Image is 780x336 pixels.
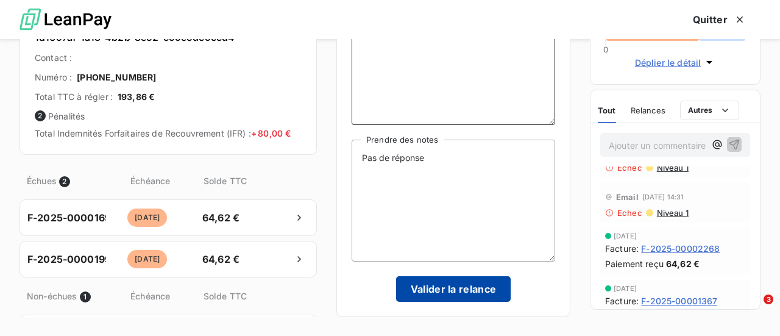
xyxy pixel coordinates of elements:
[656,163,689,173] span: Niveau 1
[189,252,253,266] span: 64,62 €
[35,110,46,121] span: 2
[605,242,639,255] span: Facture :
[605,295,639,307] span: Facture :
[603,45,608,54] span: 0
[352,140,555,262] textarea: Pas de réponse
[635,56,701,69] span: Déplier le détail
[189,210,253,225] span: 64,62 €
[193,290,257,302] span: Solde TTC
[656,208,689,218] span: Niveau 1
[616,192,639,202] span: Email
[80,291,91,302] span: 1
[680,101,739,120] button: Autres
[598,105,616,115] span: Tout
[110,174,191,187] span: Échéance
[110,290,191,302] span: Échéance
[77,71,156,84] span: [PHONE_NUMBER]
[27,210,117,225] span: F-2025-00001696
[642,193,684,201] span: [DATE] 14:31
[118,91,155,103] span: 193,86 €
[764,295,773,304] span: 3
[35,91,113,103] span: Total TTC à régler :
[641,242,720,255] span: F-2025-00002268
[614,285,637,292] span: [DATE]
[35,52,72,64] span: Contact :
[193,174,257,187] span: Solde TTC
[127,209,167,227] span: [DATE]
[27,290,77,302] span: Non-échues
[641,295,717,307] span: F-2025-00001367
[27,252,117,266] span: F-2025-00001998
[678,7,760,32] button: Quitter
[352,3,555,125] textarea: Demander l'adresse mail exacte
[614,232,637,240] span: [DATE]
[631,55,720,70] button: Déplier le détail
[605,257,664,270] span: Paiement reçu
[396,276,511,302] button: Valider la relance
[666,257,700,270] span: 64,62 €
[127,250,167,268] span: [DATE]
[251,128,291,138] span: + 80,00 €
[617,208,642,218] span: Echec
[617,163,642,173] span: Echec
[739,295,768,324] iframe: Intercom live chat
[59,176,70,187] span: 2
[35,110,302,123] span: Pénalités
[27,174,57,187] span: Échues
[19,3,112,37] img: logo LeanPay
[631,105,665,115] span: Relances
[35,128,291,138] span: Total Indemnités Forfaitaires de Recouvrement (IFR) :
[35,71,72,84] span: Numéro :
